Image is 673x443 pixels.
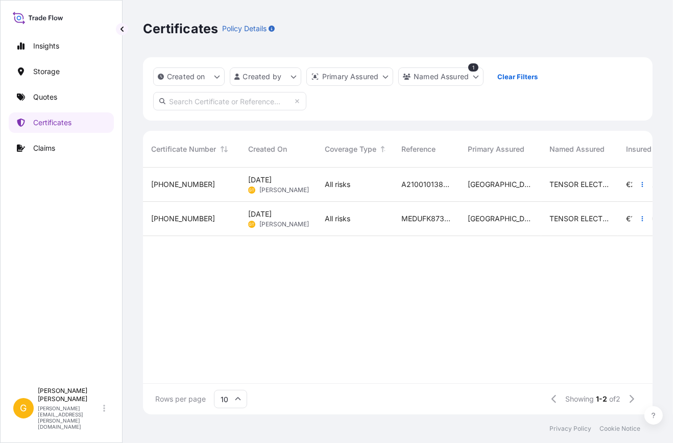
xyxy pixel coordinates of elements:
span: of 2 [609,394,620,404]
span: Insured Value [626,144,672,154]
button: Clear Filters [489,68,546,85]
button: createdBy Filter options [230,67,301,86]
p: Created on [167,72,205,82]
span: € [626,181,631,188]
span: G [20,403,27,413]
button: createdOn Filter options [153,67,225,86]
span: MEDUFK873471 [401,214,451,224]
button: Sort [378,143,391,155]
p: Quotes [33,92,57,102]
span: Certificate Number [151,144,216,154]
p: Primary Assured [322,72,378,82]
span: All risks [325,179,350,190]
span: Rows per page [155,394,206,404]
p: Clear Filters [497,72,538,82]
a: Certificates [9,112,114,133]
a: Claims [9,138,114,158]
span: 2 [631,181,635,188]
p: Claims [33,143,55,153]
span: [GEOGRAPHIC_DATA] [468,179,533,190]
p: Created by [243,72,282,82]
p: Policy Details [222,24,267,34]
a: Cookie Notice [599,425,640,433]
a: Insights [9,36,114,56]
span: [GEOGRAPHIC_DATA] [468,214,533,224]
p: [PERSON_NAME] [PERSON_NAME] [38,387,101,403]
span: Created On [248,144,287,154]
span: 1-2 [596,394,607,404]
span: [PERSON_NAME] [259,220,309,228]
span: Showing [565,394,594,404]
span: [DATE] [248,175,272,185]
button: cargoOwner Filter options [398,67,484,86]
span: GT [249,185,255,195]
div: 1 [468,63,478,72]
input: Search Certificate or Reference... [153,92,306,110]
span: Primary Assured [468,144,524,154]
p: Insights [33,41,59,51]
p: Certificates [33,118,71,128]
span: Named Assured [549,144,605,154]
span: € [626,215,631,222]
p: Certificates [143,20,218,37]
span: [PHONE_NUMBER] [151,214,215,224]
span: Reference [401,144,436,154]
p: [PERSON_NAME][EMAIL_ADDRESS][PERSON_NAME][DOMAIN_NAME] [38,405,101,430]
a: Quotes [9,87,114,107]
span: [PHONE_NUMBER] [151,179,215,190]
span: [DATE] [248,209,272,219]
span: [PERSON_NAME] [259,186,309,194]
span: TENSOR ELECTROMECHANICAL WORKS CONTRACTING L.L.C [549,179,610,190]
p: Storage [33,66,60,77]
a: Privacy Policy [549,425,591,433]
span: Coverage Type [325,144,376,154]
span: 158 [631,215,642,222]
span: GT [249,219,255,229]
span: A21001013884 [401,179,451,190]
button: distributor Filter options [306,67,393,86]
span: All risks [325,214,350,224]
p: Named Assured [414,72,469,82]
a: Storage [9,61,114,82]
button: Sort [218,143,230,155]
span: TENSOR ELECTROMECHANICAL WORKS CONTRACTING L.L.C [549,214,610,224]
